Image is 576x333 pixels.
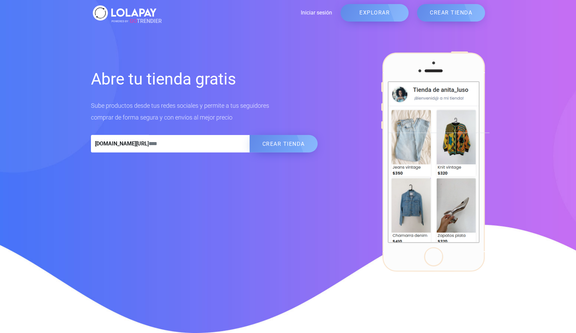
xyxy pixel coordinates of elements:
span: POWERED BY [111,20,128,23]
span: GO [130,18,137,24]
p: Sube productos desde tus redes sociales y permite a tus seguidores comprar de forma segura y con ... [91,100,318,123]
span: [DOMAIN_NAME][URL] [91,135,149,153]
button: CREAR TIENDA [250,135,318,153]
h1: Abre tu tienda gratis [91,69,318,90]
img: logo_white.svg [91,3,158,23]
a: Iniciar sesión [158,9,332,17]
img: smartphone.png [381,51,485,272]
a: CREAR TIENDA [417,4,485,22]
a: EXPLORAR [341,4,409,22]
span: TRENDIER [111,17,162,25]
